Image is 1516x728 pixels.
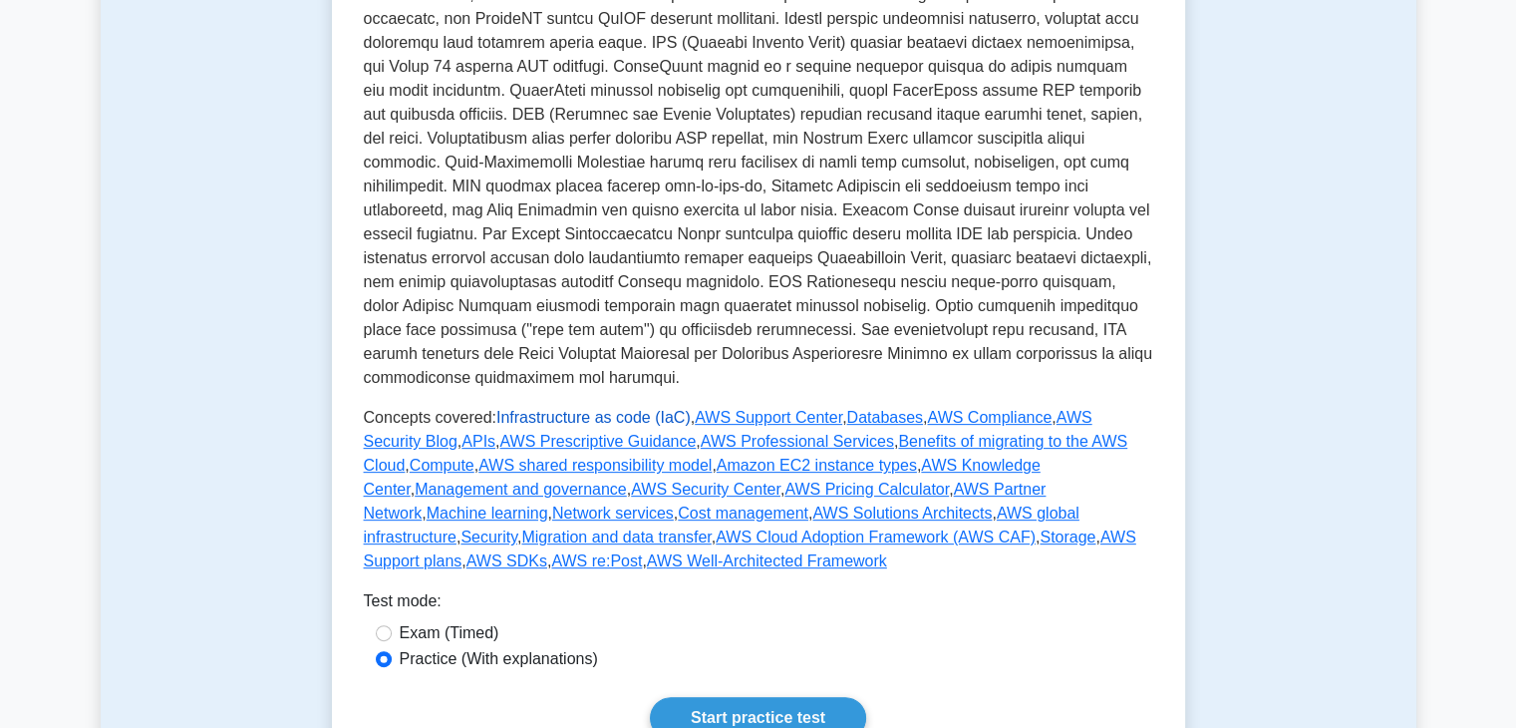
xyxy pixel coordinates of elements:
[551,552,642,569] a: AWS re:Post
[521,529,711,546] a: Migration and data transfer
[678,505,808,522] a: Cost management
[927,409,1052,426] a: AWS Compliance
[846,409,923,426] a: Databases
[631,481,780,498] a: AWS Security Center
[466,552,547,569] a: AWS SDKs
[784,481,949,498] a: AWS Pricing Calculator
[499,433,696,450] a: AWS Prescriptive Guidance
[364,481,1047,522] a: AWS Partner Network
[716,529,1036,546] a: AWS Cloud Adoption Framework (AWS CAF)
[496,409,691,426] a: Infrastructure as code (IaC)
[410,457,474,474] a: Compute
[400,647,598,671] label: Practice (With explanations)
[478,457,712,474] a: AWS shared responsibility model
[427,505,548,522] a: Machine learning
[812,505,992,522] a: AWS Solutions Architects
[701,433,894,450] a: AWS Professional Services
[415,481,627,498] a: Management and governance
[400,621,499,645] label: Exam (Timed)
[364,406,1153,573] p: Concepts covered: , , , , , , , , , , , , , , , , , , , , , , , , , , , , ,
[460,529,517,546] a: Security
[717,457,917,474] a: Amazon EC2 instance types
[647,552,887,569] a: AWS Well-Architected Framework
[695,409,842,426] a: AWS Support Center
[552,505,674,522] a: Network services
[461,433,495,450] a: APIs
[364,589,1153,621] div: Test mode:
[1040,529,1095,546] a: Storage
